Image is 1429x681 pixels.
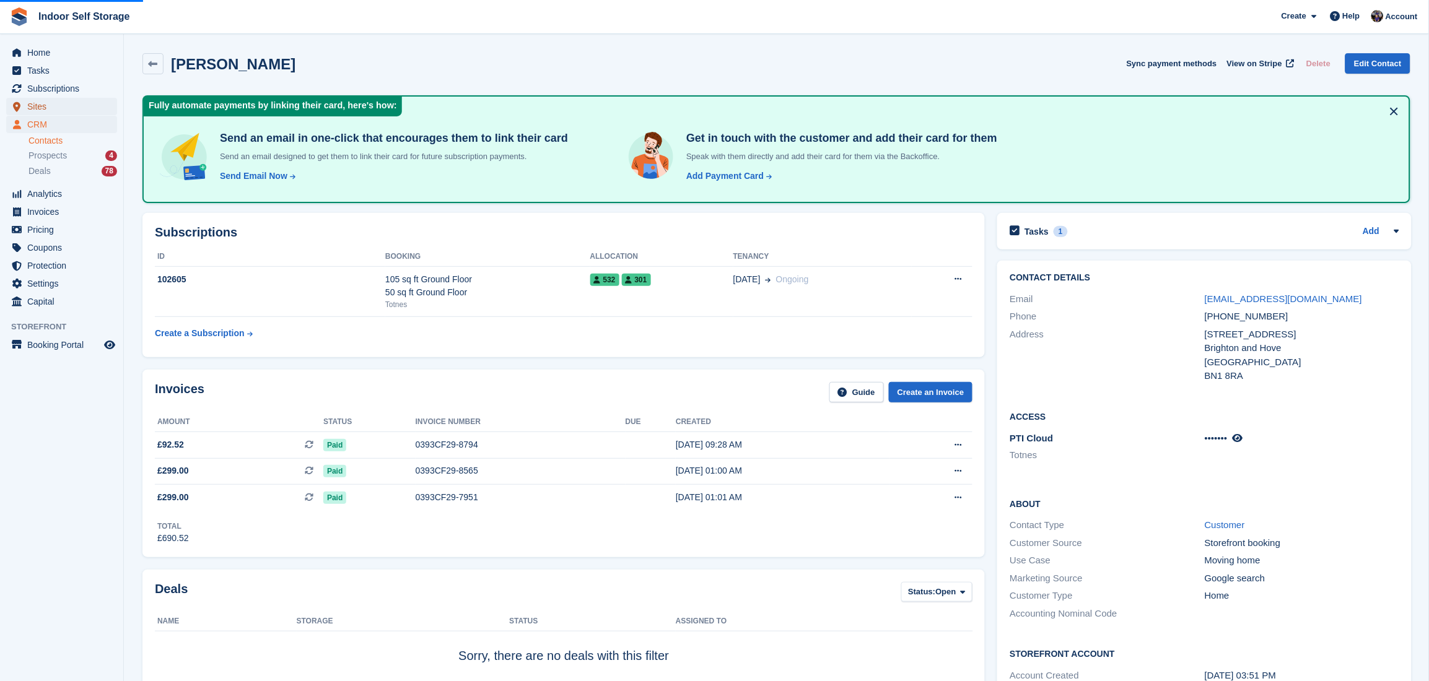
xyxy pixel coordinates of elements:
[626,412,676,432] th: Due
[6,221,117,238] a: menu
[27,98,102,115] span: Sites
[1010,327,1205,383] div: Address
[28,135,117,147] a: Contacts
[1205,355,1400,370] div: [GEOGRAPHIC_DATA]
[1010,647,1399,659] h2: Storefront Account
[1010,589,1205,603] div: Customer Type
[1343,10,1360,22] span: Help
[155,225,972,240] h2: Subscriptions
[1010,273,1399,283] h2: Contact Details
[1205,519,1245,530] a: Customer
[6,203,117,220] a: menu
[6,98,117,115] a: menu
[323,465,346,477] span: Paid
[1010,433,1053,443] span: PTI Cloud
[171,56,295,72] h2: [PERSON_NAME]
[676,464,889,477] div: [DATE] 01:00 AM
[6,62,117,79] a: menu
[385,247,590,267] th: Booking
[6,336,117,354] a: menu
[28,165,51,177] span: Deals
[297,612,510,631] th: Storage
[27,239,102,256] span: Coupons
[28,165,117,178] a: Deals 78
[416,412,626,432] th: Invoice number
[144,97,402,116] div: Fully automate payments by linking their card, here's how:
[6,275,117,292] a: menu
[157,532,189,545] div: £690.52
[1010,607,1205,621] div: Accounting Nominal Code
[27,221,102,238] span: Pricing
[1301,53,1335,74] button: Delete
[155,322,253,345] a: Create a Subscription
[155,382,204,402] h2: Invoices
[416,464,626,477] div: 0393CF29-8565
[159,131,210,183] img: send-email-b5881ef4c8f827a638e46e229e590028c7e36e3a6c99d2365469aff88783de13.svg
[105,150,117,161] div: 4
[1010,310,1205,324] div: Phone
[681,170,773,183] a: Add Payment Card
[622,274,651,286] span: 301
[681,131,997,145] h4: Get in touch with the customer and add their card for them
[6,80,117,97] a: menu
[1010,518,1205,532] div: Contact Type
[1010,448,1205,462] li: Totnes
[1227,58,1282,70] span: View on Stripe
[157,464,189,477] span: £299.00
[28,150,67,162] span: Prospects
[6,257,117,274] a: menu
[27,116,102,133] span: CRM
[10,7,28,26] img: stora-icon-8386f47178a22dfd0bd8f6a31ec36ba5ce8667c1dd55bd0f319d3a0aa187defe.svg
[416,438,626,451] div: 0393CF29-8794
[1386,11,1418,23] span: Account
[1010,571,1205,586] div: Marketing Source
[733,247,912,267] th: Tenancy
[681,150,997,163] p: Speak with them directly and add their card for them via the Backoffice.
[458,649,669,662] span: Sorry, there are no deals with this filter
[27,203,102,220] span: Invoices
[6,239,117,256] a: menu
[385,299,590,310] div: Totnes
[11,321,123,333] span: Storefront
[1205,341,1400,355] div: Brighton and Hove
[6,116,117,133] a: menu
[1205,589,1400,603] div: Home
[27,62,102,79] span: Tasks
[1363,225,1379,239] a: Add
[27,80,102,97] span: Subscriptions
[157,438,184,451] span: £92.52
[27,275,102,292] span: Settings
[1205,327,1400,342] div: [STREET_ADDRESS]
[1010,553,1205,568] div: Use Case
[27,336,102,354] span: Booking Portal
[676,438,889,451] div: [DATE] 09:28 AM
[215,150,568,163] p: Send an email designed to get them to link their card for future subscription payments.
[1205,293,1362,304] a: [EMAIL_ADDRESS][DOMAIN_NAME]
[323,492,346,504] span: Paid
[385,273,590,299] div: 105 sq ft Ground Floor 50 sq ft Ground Floor
[1010,536,1205,550] div: Customer Source
[27,257,102,274] span: Protection
[155,247,385,267] th: ID
[6,293,117,310] a: menu
[1205,536,1400,550] div: Storefront booking
[1205,369,1400,383] div: BN1 8RA
[901,582,972,602] button: Status: Open
[27,44,102,61] span: Home
[1205,310,1400,324] div: [PHONE_NUMBER]
[155,582,188,605] h2: Deals
[33,6,135,27] a: Indoor Self Storage
[155,273,385,286] div: 102605
[1205,433,1228,443] span: •••••••
[6,44,117,61] a: menu
[676,612,972,631] th: Assigned to
[935,586,956,598] span: Open
[1025,226,1049,237] h2: Tasks
[157,491,189,504] span: £299.00
[908,586,935,598] span: Status:
[1054,226,1068,237] div: 1
[1222,53,1297,74] a: View on Stripe
[1205,571,1400,586] div: Google search
[155,412,323,432] th: Amount
[889,382,973,402] a: Create an Invoice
